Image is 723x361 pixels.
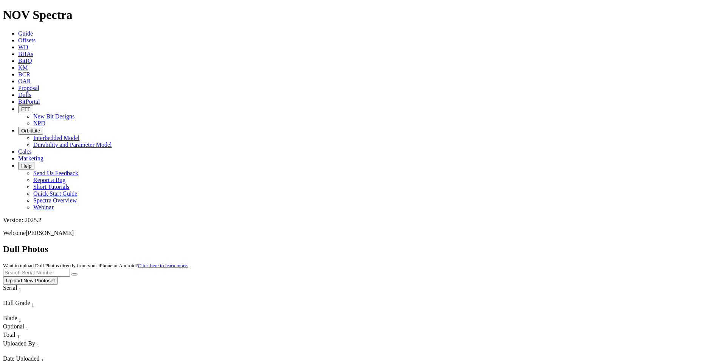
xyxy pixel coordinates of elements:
span: Sort None [37,340,39,347]
div: Sort None [3,285,35,300]
span: Help [21,163,31,169]
a: OAR [18,78,31,84]
span: Sort None [17,331,20,338]
h2: Dull Photos [3,244,720,254]
span: Sort None [26,323,28,330]
sub: 1 [37,342,39,348]
a: Quick Start Guide [33,190,77,197]
div: Serial Sort None [3,285,35,293]
h1: NOV Spectra [3,8,720,22]
div: Sort None [3,340,74,355]
a: Durability and Parameter Model [33,142,112,148]
sub: 1 [19,287,21,293]
span: OrbitLite [21,128,40,134]
a: KM [18,64,28,71]
div: Uploaded By Sort None [3,340,74,349]
div: Total Sort None [3,331,29,340]
a: WD [18,44,28,50]
p: Welcome [3,230,720,237]
a: NPD [33,120,45,126]
button: FTT [18,105,33,113]
span: Serial [3,285,17,291]
span: [PERSON_NAME] [26,230,74,236]
a: BitPortal [18,98,40,105]
span: Optional [3,323,24,330]
div: Dull Grade Sort None [3,300,56,308]
sub: 1 [19,317,21,323]
sub: 1 [32,302,34,308]
button: Upload New Photoset [3,277,58,285]
div: Column Menu [3,293,35,300]
a: BHAs [18,51,33,57]
div: Version: 2025.2 [3,217,720,224]
span: Total [3,331,16,338]
a: Send Us Feedback [33,170,78,176]
span: Sort None [32,300,34,306]
a: Click here to learn more. [138,263,188,268]
span: FTT [21,106,30,112]
div: Sort None [3,315,29,323]
div: Sort None [3,323,29,331]
small: Want to upload Dull Photos directly from your iPhone or Android? [3,263,188,268]
span: Sort None [19,315,21,321]
span: Blade [3,315,17,321]
div: Blade Sort None [3,315,29,323]
div: Column Menu [3,308,56,315]
div: Optional Sort None [3,323,29,331]
a: Marketing [18,155,43,162]
a: Spectra Overview [33,197,77,204]
button: OrbitLite [18,127,43,135]
sub: 1 [26,325,28,331]
span: Sort None [19,285,21,291]
button: Help [18,162,34,170]
a: Webinar [33,204,54,210]
a: Guide [18,30,33,37]
a: Report a Bug [33,177,65,183]
sub: 1 [17,334,20,340]
input: Search Serial Number [3,269,70,277]
span: Uploaded By [3,340,35,347]
div: Sort None [3,331,29,340]
a: Short Tutorials [33,184,70,190]
div: Column Menu [3,349,74,355]
a: BitIQ [18,58,32,64]
a: BCR [18,71,30,78]
div: Sort None [3,300,56,315]
span: Dull Grade [3,300,30,306]
a: New Bit Designs [33,113,74,120]
a: Interbedded Model [33,135,79,141]
a: Offsets [18,37,36,44]
a: Calcs [18,148,32,155]
a: Dulls [18,92,31,98]
a: Proposal [18,85,39,91]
